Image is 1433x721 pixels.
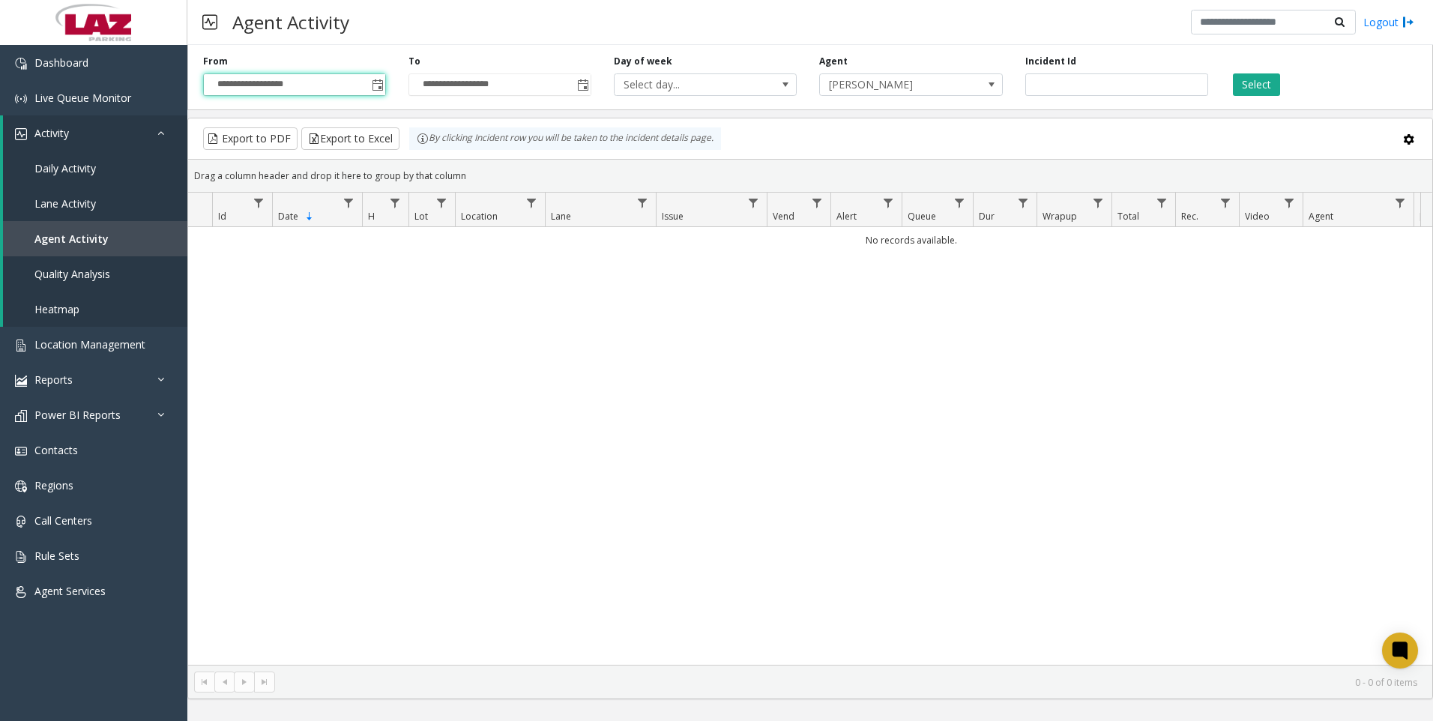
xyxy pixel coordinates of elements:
[1088,193,1108,213] a: Wrapup Filter Menu
[773,210,794,223] span: Vend
[34,584,106,598] span: Agent Services
[408,55,420,68] label: To
[203,55,228,68] label: From
[34,267,110,281] span: Quality Analysis
[3,292,187,327] a: Heatmap
[339,193,359,213] a: Date Filter Menu
[249,193,269,213] a: Id Filter Menu
[34,513,92,528] span: Call Centers
[1245,210,1270,223] span: Video
[15,410,27,422] img: 'icon'
[34,372,73,387] span: Reports
[225,4,357,40] h3: Agent Activity
[1152,193,1172,213] a: Total Filter Menu
[34,337,145,352] span: Location Management
[414,210,428,223] span: Lot
[819,55,848,68] label: Agent
[409,127,721,150] div: By clicking Incident row you will be taken to the incident details page.
[633,193,653,213] a: Lane Filter Menu
[15,340,27,352] img: 'icon'
[979,210,995,223] span: Dur
[304,211,316,223] span: Sortable
[15,375,27,387] img: 'icon'
[1279,193,1300,213] a: Video Filter Menu
[34,232,109,246] span: Agent Activity
[34,408,121,422] span: Power BI Reports
[3,256,187,292] a: Quality Analysis
[34,302,79,316] span: Heatmap
[34,443,78,457] span: Contacts
[574,74,591,95] span: Toggle popup
[551,210,571,223] span: Lane
[15,586,27,598] img: 'icon'
[34,161,96,175] span: Daily Activity
[662,210,684,223] span: Issue
[1025,55,1076,68] label: Incident Id
[614,55,672,68] label: Day of week
[34,478,73,492] span: Regions
[950,193,970,213] a: Queue Filter Menu
[284,676,1417,689] kendo-pager-info: 0 - 0 of 0 items
[15,93,27,105] img: 'icon'
[3,186,187,221] a: Lane Activity
[15,445,27,457] img: 'icon'
[1363,14,1414,30] a: Logout
[1309,210,1333,223] span: Agent
[34,196,96,211] span: Lane Activity
[908,210,936,223] span: Queue
[1390,193,1411,213] a: Agent Filter Menu
[301,127,399,150] button: Export to Excel
[188,193,1432,665] div: Data table
[1013,193,1034,213] a: Dur Filter Menu
[1216,193,1236,213] a: Rec. Filter Menu
[615,74,760,95] span: Select day...
[203,127,298,150] button: Export to PDF
[820,74,965,95] span: [PERSON_NAME]
[461,210,498,223] span: Location
[368,210,375,223] span: H
[878,193,899,213] a: Alert Filter Menu
[218,210,226,223] span: Id
[369,74,385,95] span: Toggle popup
[1233,73,1280,96] button: Select
[836,210,857,223] span: Alert
[3,221,187,256] a: Agent Activity
[15,480,27,492] img: 'icon'
[34,91,131,105] span: Live Queue Monitor
[3,151,187,186] a: Daily Activity
[15,551,27,563] img: 'icon'
[34,549,79,563] span: Rule Sets
[34,126,69,140] span: Activity
[15,516,27,528] img: 'icon'
[1043,210,1077,223] span: Wrapup
[15,58,27,70] img: 'icon'
[1117,210,1139,223] span: Total
[3,115,187,151] a: Activity
[522,193,542,213] a: Location Filter Menu
[417,133,429,145] img: infoIcon.svg
[15,128,27,140] img: 'icon'
[432,193,452,213] a: Lot Filter Menu
[1402,14,1414,30] img: logout
[202,4,217,40] img: pageIcon
[807,193,827,213] a: Vend Filter Menu
[278,210,298,223] span: Date
[385,193,405,213] a: H Filter Menu
[743,193,764,213] a: Issue Filter Menu
[188,163,1432,189] div: Drag a column header and drop it here to group by that column
[34,55,88,70] span: Dashboard
[1181,210,1198,223] span: Rec.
